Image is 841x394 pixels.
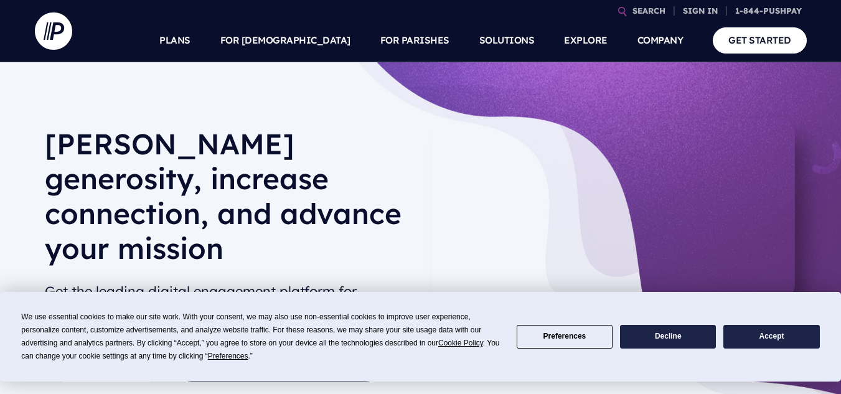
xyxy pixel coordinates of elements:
a: FOR [DEMOGRAPHIC_DATA] [220,19,350,62]
button: Preferences [517,325,613,349]
a: GET STARTED [713,27,807,53]
button: Accept [723,325,819,349]
a: COMPANY [637,19,684,62]
h2: Get the leading digital engagement platform for [DEMOGRAPHIC_DATA] and parishes. [45,277,411,326]
div: We use essential cookies to make our site work. With your consent, we may also use non-essential ... [21,311,501,363]
a: PLANS [159,19,190,62]
a: FOR PARISHES [380,19,449,62]
h1: [PERSON_NAME] generosity, increase connection, and advance your mission [45,126,411,276]
button: Decline [620,325,716,349]
span: Cookie Policy [438,339,483,347]
span: Preferences [208,352,248,360]
a: SOLUTIONS [479,19,535,62]
a: EXPLORE [564,19,608,62]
